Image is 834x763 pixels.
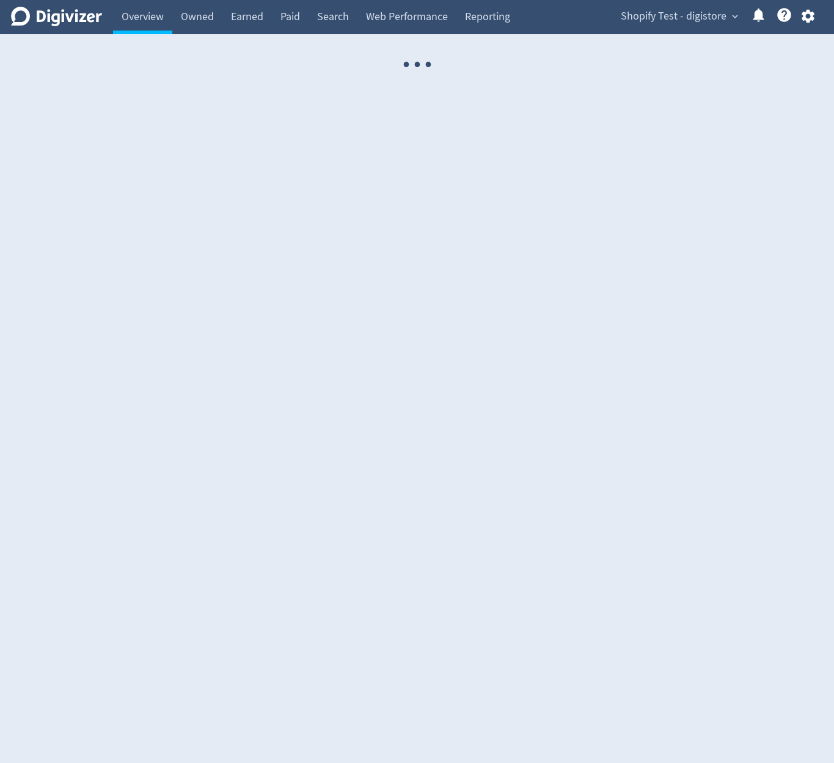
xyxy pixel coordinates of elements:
span: · [401,34,412,96]
span: Shopify Test - digistore [621,7,726,26]
span: expand_more [730,11,741,22]
span: · [412,34,423,96]
button: Shopify Test - digistore [616,7,741,26]
span: · [423,34,434,96]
